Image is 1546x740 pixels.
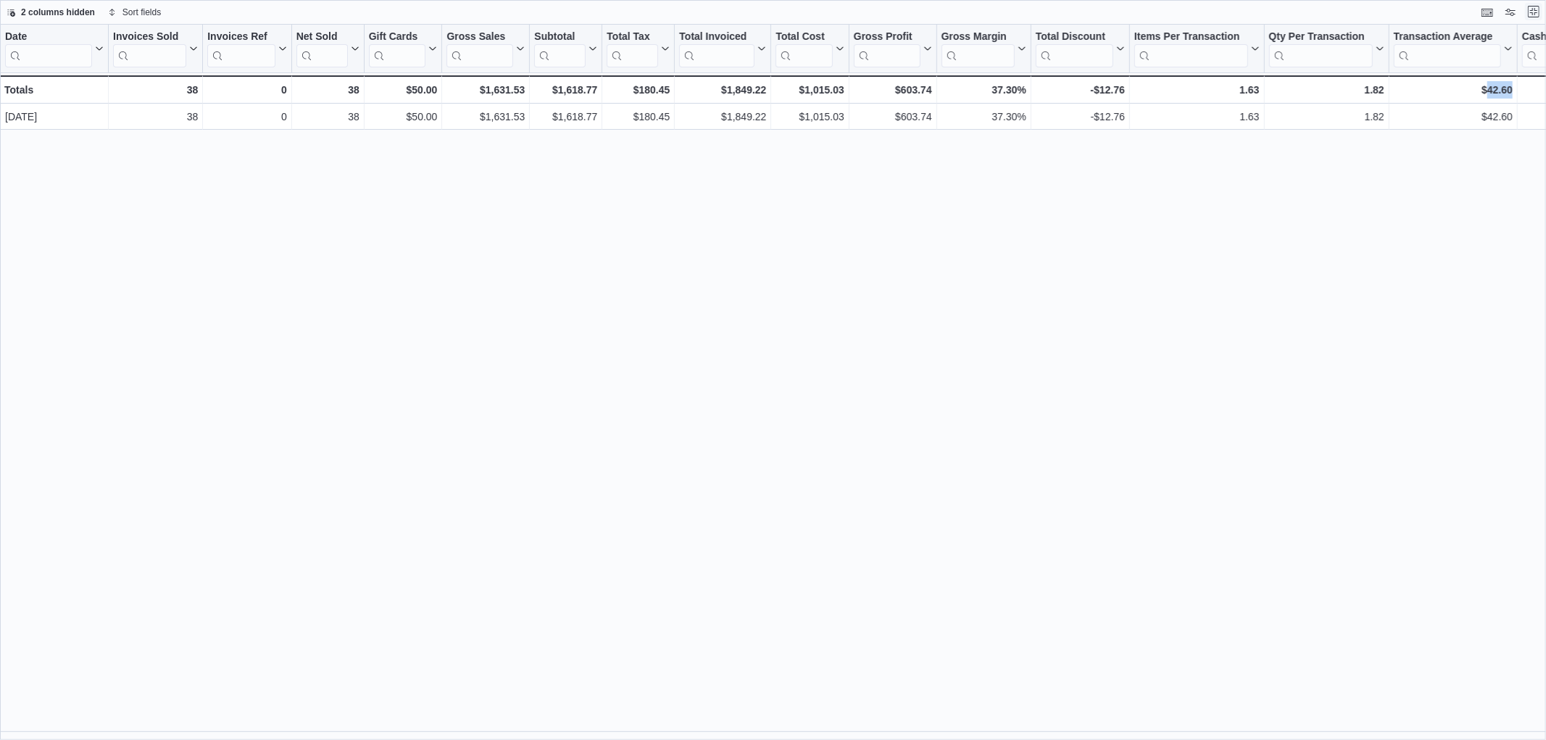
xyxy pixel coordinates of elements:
[534,108,597,125] div: $1,618.77
[607,108,670,125] div: $180.45
[942,81,1026,99] div: 37.30%
[1269,81,1384,99] div: 1.82
[1479,4,1496,21] button: Keyboard shortcuts
[1394,81,1513,99] div: $42.60
[113,81,198,99] div: 38
[369,30,426,67] div: Gift Card Sales
[1394,30,1501,67] div: Transaction Average
[1269,30,1384,67] button: Qty Per Transaction
[1134,30,1260,67] button: Items Per Transaction
[1134,30,1248,44] div: Items Per Transaction
[369,108,438,125] div: $50.00
[679,30,766,67] button: Total Invoiced
[5,30,92,44] div: Date
[776,30,844,67] button: Total Cost
[942,30,1026,67] button: Gross Margin
[607,30,658,44] div: Total Tax
[1394,30,1501,44] div: Transaction Average
[207,30,275,67] div: Invoices Ref
[854,81,932,99] div: $603.74
[113,108,198,125] div: 38
[679,81,766,99] div: $1,849.22
[369,81,438,99] div: $50.00
[1036,30,1125,67] button: Total Discount
[942,30,1015,44] div: Gross Margin
[113,30,198,67] button: Invoices Sold
[776,81,844,99] div: $1,015.03
[854,30,920,67] div: Gross Profit
[1269,30,1373,67] div: Qty Per Transaction
[207,30,275,44] div: Invoices Ref
[113,30,186,44] div: Invoices Sold
[534,30,586,44] div: Subtotal
[679,30,755,67] div: Total Invoiced
[446,81,525,99] div: $1,631.53
[369,30,438,67] button: Gift Cards
[207,30,286,67] button: Invoices Ref
[296,30,348,67] div: Net Sold
[1134,108,1260,125] div: 1.63
[102,4,167,21] button: Sort fields
[446,30,513,44] div: Gross Sales
[1036,30,1113,67] div: Total Discount
[4,81,104,99] div: Totals
[776,108,844,125] div: $1,015.03
[1394,108,1513,125] div: $42.60
[854,30,920,44] div: Gross Profit
[1036,30,1113,44] div: Total Discount
[1269,30,1373,44] div: Qty Per Transaction
[1036,108,1125,125] div: -$12.76
[854,30,932,67] button: Gross Profit
[942,30,1015,67] div: Gross Margin
[776,30,832,44] div: Total Cost
[534,81,597,99] div: $1,618.77
[776,30,832,67] div: Total Cost
[1525,3,1542,20] button: Exit fullscreen
[296,81,360,99] div: 38
[679,30,755,44] div: Total Invoiced
[1,4,101,21] button: 2 columns hidden
[607,81,670,99] div: $180.45
[5,108,104,125] div: [DATE]
[1134,30,1248,67] div: Items Per Transaction
[854,108,932,125] div: $603.74
[5,30,92,67] div: Date
[21,7,95,18] span: 2 columns hidden
[607,30,670,67] button: Total Tax
[1269,108,1384,125] div: 1.82
[296,108,360,125] div: 38
[446,108,525,125] div: $1,631.53
[446,30,525,67] button: Gross Sales
[607,30,658,67] div: Total Tax
[122,7,161,18] span: Sort fields
[1394,30,1513,67] button: Transaction Average
[296,30,360,67] button: Net Sold
[5,30,104,67] button: Date
[446,30,513,67] div: Gross Sales
[207,81,286,99] div: 0
[207,108,286,125] div: 0
[1502,4,1519,21] button: Display options
[296,30,348,44] div: Net Sold
[1036,81,1125,99] div: -$12.76
[534,30,597,67] button: Subtotal
[534,30,586,67] div: Subtotal
[369,30,426,44] div: Gift Cards
[942,108,1026,125] div: 37.30%
[1134,81,1260,99] div: 1.63
[113,30,186,67] div: Invoices Sold
[679,108,766,125] div: $1,849.22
